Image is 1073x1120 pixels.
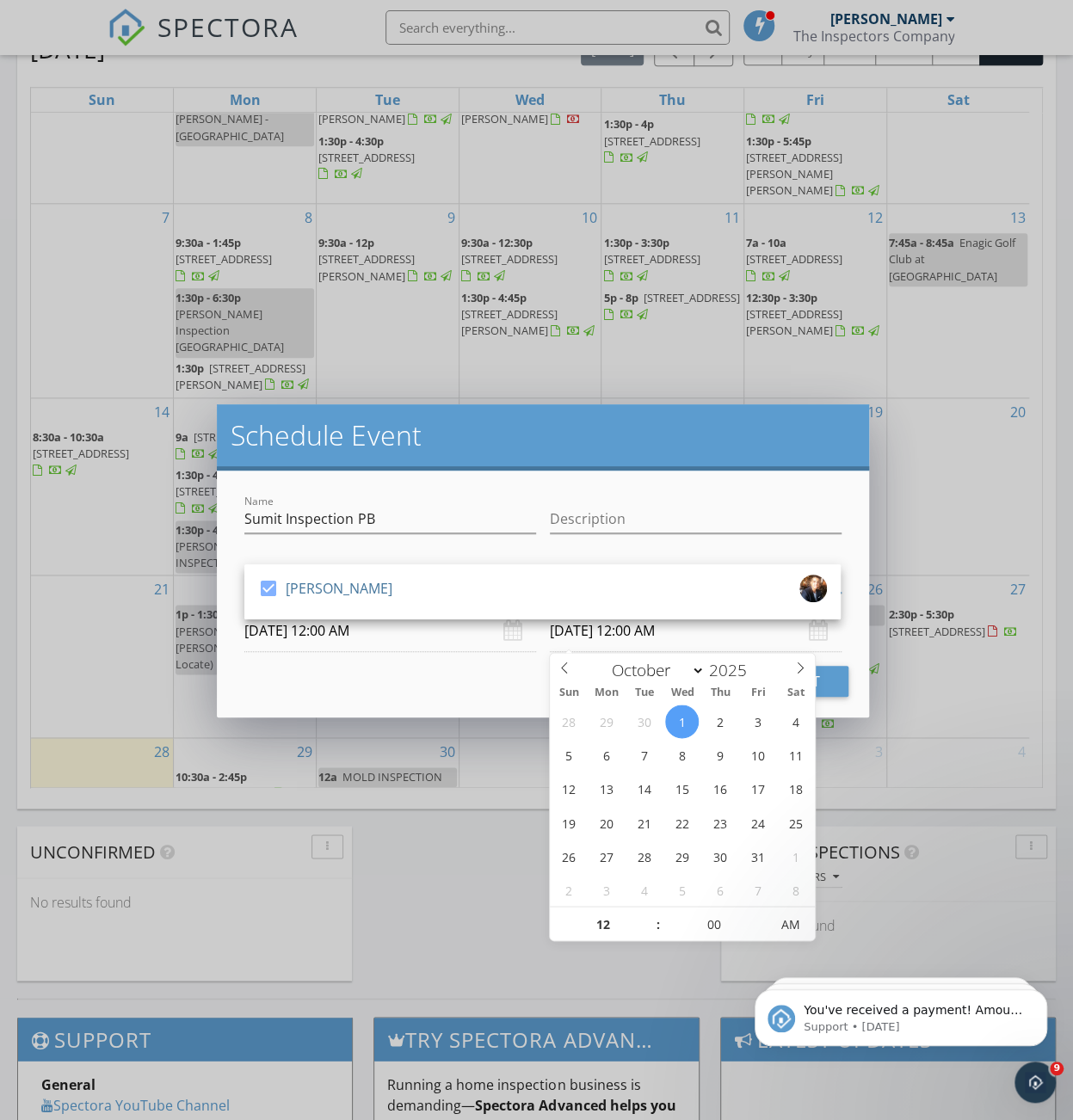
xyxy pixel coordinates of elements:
span: November 3, 2025 [589,872,623,906]
input: Select date [244,610,536,652]
span: October 5, 2025 [552,738,585,772]
span: November 5, 2025 [665,872,699,906]
span: October 14, 2025 [627,772,661,805]
span: October 6, 2025 [589,738,623,772]
span: November 2, 2025 [552,872,585,906]
input: Select date [550,610,842,652]
span: November 8, 2025 [779,872,812,906]
i: arrow_drop_down [821,568,842,588]
span: October 21, 2025 [627,805,661,839]
span: October 1, 2025 [665,705,699,738]
span: October 18, 2025 [779,772,812,805]
span: Fri [739,687,777,698]
span: October 13, 2025 [589,772,623,805]
span: November 1, 2025 [779,839,812,872]
span: October 29, 2025 [665,839,699,872]
span: October 10, 2025 [741,738,774,772]
span: October 3, 2025 [741,705,774,738]
span: October 16, 2025 [703,772,737,805]
span: October 7, 2025 [627,738,661,772]
p: Message from Support, sent 1w ago [75,66,297,82]
span: October 17, 2025 [741,772,774,805]
span: October 24, 2025 [741,805,774,839]
span: October 9, 2025 [703,738,737,772]
span: Click to toggle [767,907,814,941]
span: October 22, 2025 [665,805,699,839]
span: Thu [701,687,739,698]
span: October 4, 2025 [779,705,812,738]
img: img_7379.jpg [799,575,827,602]
span: October 27, 2025 [589,839,623,872]
span: Sun [550,687,588,698]
span: October 19, 2025 [552,805,585,839]
span: November 6, 2025 [703,872,737,906]
span: October 15, 2025 [665,772,699,805]
span: October 12, 2025 [552,772,585,805]
span: September 28, 2025 [552,705,585,738]
span: September 30, 2025 [627,705,661,738]
span: October 2, 2025 [703,705,737,738]
span: November 4, 2025 [627,872,661,906]
span: October 31, 2025 [741,839,774,872]
span: Mon [588,687,626,698]
iframe: Intercom notifications message [729,953,1073,1074]
span: October 26, 2025 [552,839,585,872]
span: You've received a payment! Amount $425.00 Fee $0.00 Net $425.00 Transaction # pi_3S9vdwK7snlDGpRF... [75,50,296,252]
span: October 23, 2025 [703,805,737,839]
span: Wed [663,687,701,698]
input: Year [705,659,762,681]
div: [PERSON_NAME] [286,575,392,602]
span: September 29, 2025 [589,705,623,738]
span: : [656,907,661,941]
span: October 8, 2025 [665,738,699,772]
span: October 28, 2025 [627,839,661,872]
iframe: Intercom live chat [1014,1062,1056,1103]
span: Tue [626,687,663,698]
span: October 30, 2025 [703,839,737,872]
span: October 25, 2025 [779,805,812,839]
span: Sat [777,687,815,698]
span: October 11, 2025 [779,738,812,772]
span: October 20, 2025 [589,805,623,839]
span: November 7, 2025 [741,872,774,906]
h2: Schedule Event [231,418,854,452]
span: 9 [1050,1062,1064,1075]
